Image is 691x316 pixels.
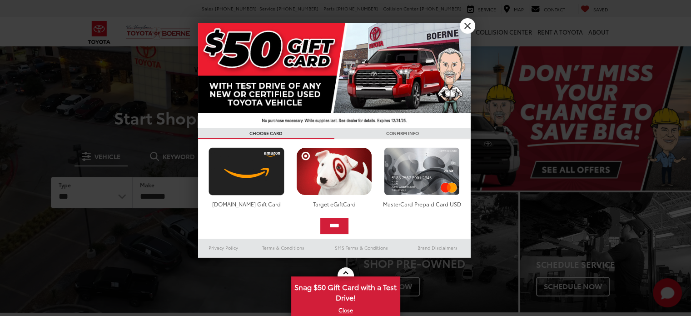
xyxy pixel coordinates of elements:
div: Target eGiftCard [294,200,374,208]
a: Brand Disclaimers [404,242,471,253]
h3: CONFIRM INFO [334,128,471,139]
div: MasterCard Prepaid Card USD [382,200,462,208]
span: Snag $50 Gift Card with a Test Drive! [292,277,399,305]
img: amazoncard.png [206,147,287,196]
div: [DOMAIN_NAME] Gift Card [206,200,287,208]
a: Terms & Conditions [249,242,318,253]
img: 42635_top_851395.jpg [198,23,471,128]
img: mastercard.png [382,147,462,196]
a: SMS Terms & Conditions [318,242,404,253]
a: Privacy Policy [198,242,249,253]
img: targetcard.png [294,147,374,196]
h3: CHOOSE CARD [198,128,334,139]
